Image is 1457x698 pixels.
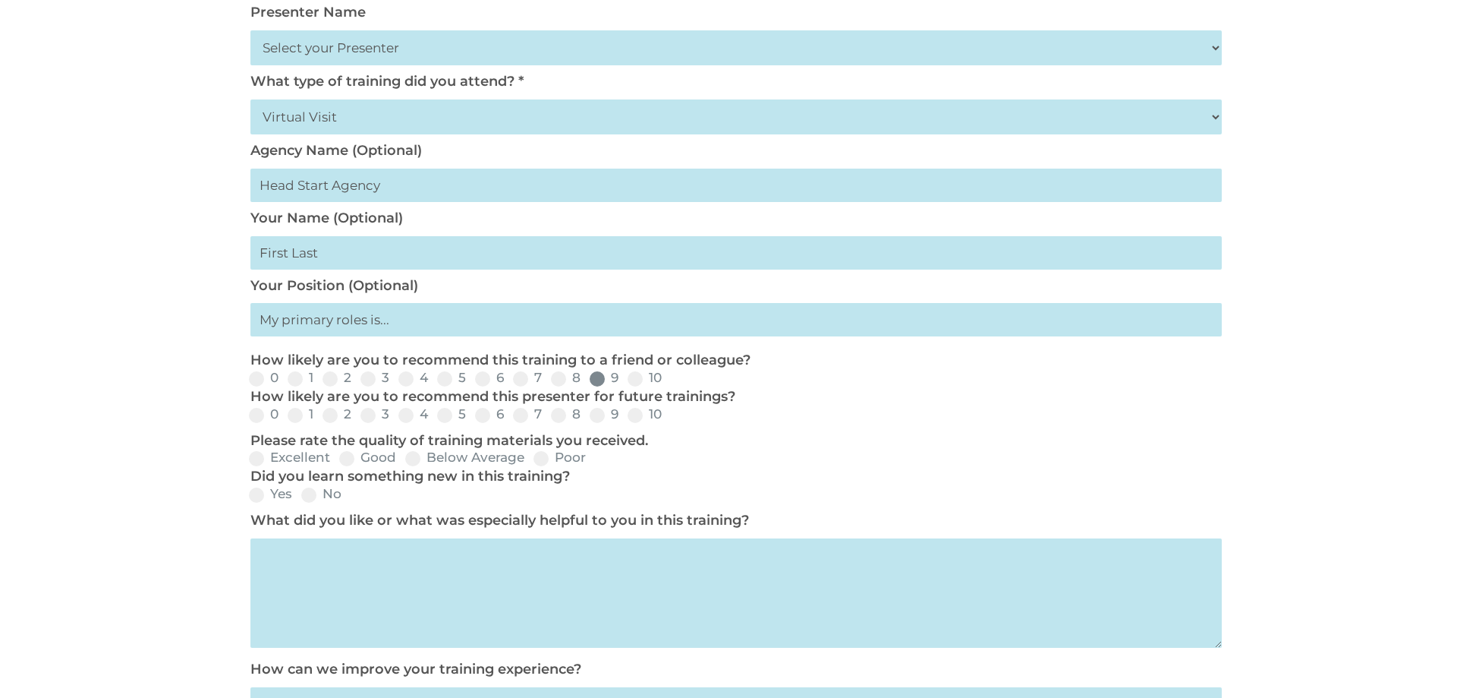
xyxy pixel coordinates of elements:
[323,408,351,421] label: 2
[249,408,278,421] label: 0
[533,451,586,464] label: Poor
[250,4,366,21] label: Presenter Name
[250,73,524,90] label: What type of training did you attend? *
[551,408,581,421] label: 8
[398,371,428,384] label: 4
[288,371,313,384] label: 1
[590,371,618,384] label: 9
[249,451,330,464] label: Excellent
[250,142,422,159] label: Agency Name (Optional)
[250,210,403,226] label: Your Name (Optional)
[475,371,504,384] label: 6
[551,371,581,384] label: 8
[360,408,389,421] label: 3
[250,277,418,294] label: Your Position (Optional)
[301,488,341,501] label: No
[250,432,1214,450] p: Please rate the quality of training materials you received.
[513,371,542,384] label: 7
[250,352,1214,370] p: How likely are you to recommend this training to a friend or colleague?
[250,468,1214,486] p: Did you learn something new in this training?
[437,371,466,384] label: 5
[360,371,389,384] label: 3
[475,408,504,421] label: 6
[250,169,1222,202] input: Head Start Agency
[249,371,278,384] label: 0
[250,512,749,529] label: What did you like or what was especially helpful to you in this training?
[628,371,662,384] label: 10
[513,408,542,421] label: 7
[437,408,466,421] label: 5
[323,371,351,384] label: 2
[288,408,313,421] label: 1
[250,303,1222,336] input: My primary roles is...
[250,388,1214,406] p: How likely are you to recommend this presenter for future trainings?
[339,451,396,464] label: Good
[250,236,1222,270] input: First Last
[249,488,292,501] label: Yes
[628,408,662,421] label: 10
[590,408,618,421] label: 9
[250,661,581,677] label: How can we improve your training experience?
[405,451,524,464] label: Below Average
[398,408,428,421] label: 4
